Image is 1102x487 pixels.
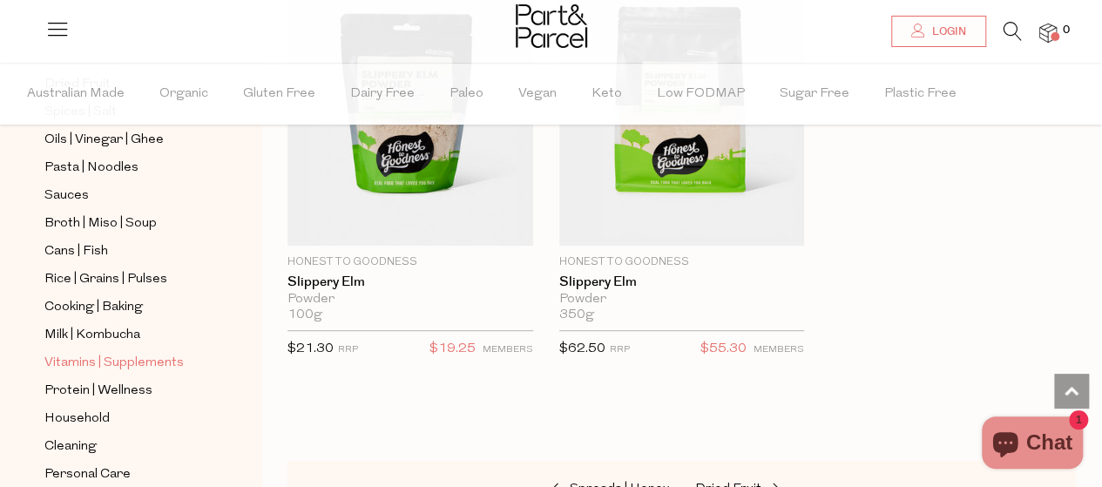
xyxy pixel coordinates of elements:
[44,130,164,151] span: Oils | Vinegar | Ghee
[44,213,203,234] a: Broth | Miso | Soup
[243,64,315,125] span: Gluten Free
[44,464,131,485] span: Personal Care
[891,16,986,47] a: Login
[44,463,203,485] a: Personal Care
[483,345,533,355] small: MEMBERS
[44,296,203,318] a: Cooking | Baking
[287,308,322,323] span: 100g
[287,254,533,270] p: Honest to Goodness
[928,24,966,39] span: Login
[44,325,140,346] span: Milk | Kombucha
[884,64,957,125] span: Plastic Free
[516,4,587,48] img: Part&Parcel
[44,408,203,430] a: Household
[754,345,804,355] small: MEMBERS
[657,64,745,125] span: Low FODMAP
[559,308,594,323] span: 350g
[44,241,108,262] span: Cans | Fish
[559,254,805,270] p: Honest to Goodness
[44,213,157,234] span: Broth | Miso | Soup
[559,292,805,308] div: Powder
[559,342,605,355] span: $62.50
[780,64,849,125] span: Sugar Free
[1039,24,1057,42] a: 0
[518,64,557,125] span: Vegan
[429,338,476,361] span: $19.25
[338,345,358,355] small: RRP
[27,64,125,125] span: Australian Made
[159,64,208,125] span: Organic
[287,342,334,355] span: $21.30
[44,324,203,346] a: Milk | Kombucha
[610,345,630,355] small: RRP
[44,436,203,457] a: Cleaning
[44,157,203,179] a: Pasta | Noodles
[44,353,184,374] span: Vitamins | Supplements
[350,64,415,125] span: Dairy Free
[44,185,203,206] a: Sauces
[44,240,203,262] a: Cans | Fish
[287,292,533,308] div: Powder
[44,129,203,151] a: Oils | Vinegar | Ghee
[287,274,533,290] a: Slippery Elm
[977,416,1088,473] inbox-online-store-chat: Shopify online store chat
[450,64,483,125] span: Paleo
[44,381,152,402] span: Protein | Wellness
[592,64,622,125] span: Keto
[44,268,203,290] a: Rice | Grains | Pulses
[559,274,805,290] a: Slippery Elm
[44,380,203,402] a: Protein | Wellness
[1058,23,1074,38] span: 0
[44,186,89,206] span: Sauces
[44,352,203,374] a: Vitamins | Supplements
[44,436,97,457] span: Cleaning
[44,269,167,290] span: Rice | Grains | Pulses
[700,338,747,361] span: $55.30
[44,409,110,430] span: Household
[44,158,139,179] span: Pasta | Noodles
[44,297,143,318] span: Cooking | Baking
